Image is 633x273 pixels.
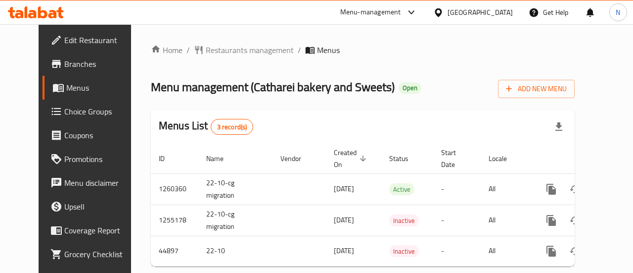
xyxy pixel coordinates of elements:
[441,147,469,170] span: Start Date
[64,248,136,260] span: Grocery Checklist
[489,153,520,164] span: Locale
[43,52,144,76] a: Branches
[151,76,395,98] span: Menu management ( Catharei bakery and Sweets )
[198,236,272,266] td: 22-10
[498,80,575,98] button: Add New Menu
[151,44,575,56] nav: breadcrumb
[481,205,532,236] td: All
[64,34,136,46] span: Edit Restaurant
[433,205,481,236] td: -
[399,82,421,94] div: Open
[198,173,272,205] td: 22-10-cg migration
[43,76,144,100] a: Menus
[389,246,419,257] span: Inactive
[43,147,144,171] a: Promotions
[340,6,401,18] div: Menu-management
[43,123,144,147] a: Coupons
[481,173,532,205] td: All
[198,205,272,236] td: 22-10-cg migration
[64,153,136,165] span: Promotions
[334,214,354,226] span: [DATE]
[194,44,294,56] a: Restaurants management
[280,153,314,164] span: Vendor
[448,7,513,18] div: [GEOGRAPHIC_DATA]
[64,58,136,70] span: Branches
[389,215,419,226] span: Inactive
[433,236,481,266] td: -
[540,239,563,263] button: more
[43,28,144,52] a: Edit Restaurant
[43,218,144,242] a: Coverage Report
[43,171,144,195] a: Menu disclaimer
[64,177,136,189] span: Menu disclaimer
[547,115,571,139] div: Export file
[616,7,620,18] span: N
[64,201,136,213] span: Upsell
[151,173,198,205] td: 1260360
[66,82,136,94] span: Menus
[64,129,136,141] span: Coupons
[64,106,136,117] span: Choice Groups
[563,209,587,232] button: Change Status
[43,195,144,218] a: Upsell
[334,244,354,257] span: [DATE]
[334,147,369,170] span: Created On
[159,118,253,135] h2: Menus List
[64,224,136,236] span: Coverage Report
[389,184,414,195] span: Active
[540,209,563,232] button: more
[506,83,567,95] span: Add New Menu
[43,100,144,123] a: Choice Groups
[151,205,198,236] td: 1255178
[540,177,563,201] button: more
[43,242,144,266] a: Grocery Checklist
[334,182,354,195] span: [DATE]
[433,173,481,205] td: -
[563,239,587,263] button: Change Status
[151,44,182,56] a: Home
[298,44,301,56] li: /
[151,236,198,266] td: 44897
[389,153,421,164] span: Status
[206,153,236,164] span: Name
[186,44,190,56] li: /
[399,84,421,92] span: Open
[211,119,254,135] div: Total records count
[159,153,178,164] span: ID
[389,215,419,226] div: Inactive
[481,236,532,266] td: All
[563,177,587,201] button: Change Status
[317,44,340,56] span: Menus
[206,44,294,56] span: Restaurants management
[211,122,253,132] span: 3 record(s)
